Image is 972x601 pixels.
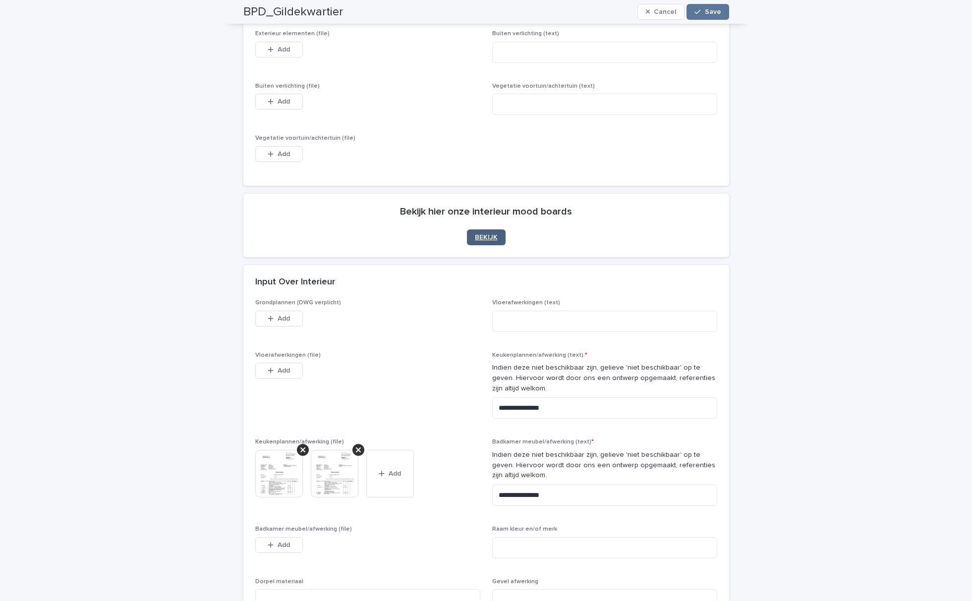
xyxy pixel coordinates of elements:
span: Badkamer meubel/afwerking (text) [492,439,594,445]
p: Indien deze niet beschikbaar zijn, gelieve 'niet beschikbaar' op te geven. Hiervoor wordt door on... [492,363,717,393]
span: Save [705,8,721,15]
span: BEKIJK [475,234,498,241]
span: Keukenplannen/afwerking (file) [255,439,344,445]
button: Add [255,363,303,379]
span: Keukenplannen/afwerking (text). [492,352,587,358]
span: Gevel afwerking [492,579,538,585]
span: Exterieur elementen (file) [255,31,330,37]
button: Add [255,146,303,162]
span: Vloerafwerkingen (text) [492,300,560,306]
span: Grondplannen (DWG verplicht) [255,300,341,306]
span: Badkamer meubel/afwerking (file) [255,526,352,532]
span: Dorpel materiaal [255,579,303,585]
button: Add [255,42,303,57]
span: Add [278,46,290,53]
h2: BPD_Gildekwartier [243,5,343,19]
button: Add [255,537,303,553]
span: Add [278,542,290,548]
button: Add [366,450,414,497]
span: Raam kleur en/of merk [492,526,557,532]
button: Cancel [637,4,685,20]
span: Add [278,151,290,158]
button: Save [686,4,729,20]
p: Indien deze niet beschikbaar zijn, gelieve 'niet beschikbaar' op te geven. Hiervoor wordt door on... [492,450,717,481]
span: Vegetatie voortuin/achtertuin (text) [492,83,595,89]
span: Add [389,470,401,477]
span: Add [278,98,290,105]
h2: Bekijk hier onze interieur mood boards [400,206,572,218]
span: Vegetatie voortuin/achtertuin (file) [255,135,355,141]
span: Vloerafwerkingen (file) [255,352,321,358]
span: Cancel [654,8,676,15]
span: Add [278,367,290,374]
span: Buiten verlichting (text) [492,31,559,37]
a: BEKIJK [467,229,506,245]
span: Buiten verlichting (file) [255,83,320,89]
span: Add [278,315,290,322]
h2: Input Over Interieur [255,277,335,288]
button: Add [255,311,303,327]
button: Add [255,94,303,109]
